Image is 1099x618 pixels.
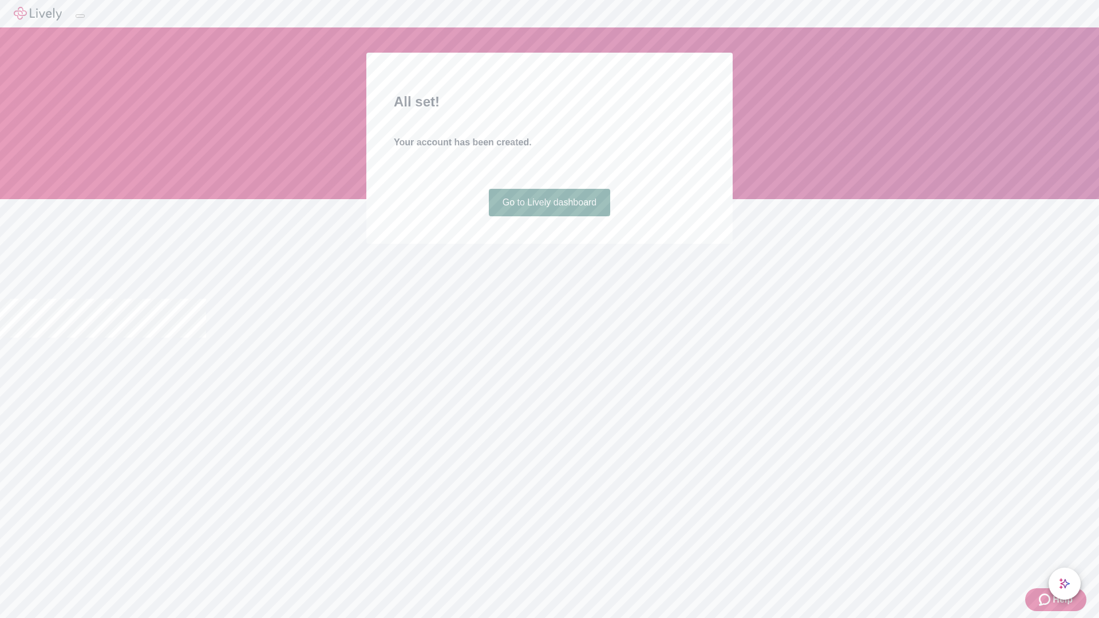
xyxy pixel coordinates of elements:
[14,7,62,21] img: Lively
[489,189,611,216] a: Go to Lively dashboard
[394,92,705,112] h2: All set!
[1049,568,1081,600] button: chat
[394,136,705,149] h4: Your account has been created.
[1039,593,1053,607] svg: Zendesk support icon
[76,14,85,18] button: Log out
[1059,578,1070,589] svg: Lively AI Assistant
[1025,588,1086,611] button: Zendesk support iconHelp
[1053,593,1073,607] span: Help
